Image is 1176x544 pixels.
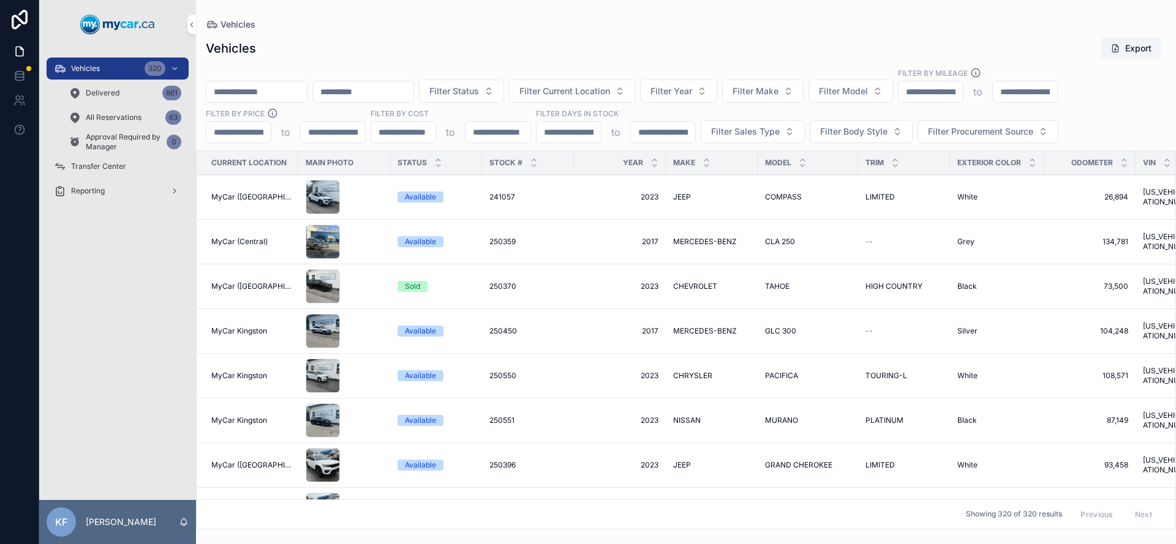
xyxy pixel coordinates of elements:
div: Available [405,192,436,203]
a: White [957,371,1036,381]
a: CLA 250 [765,237,851,247]
a: 250370 [489,281,567,291]
div: Available [405,236,436,247]
button: Select Button [810,120,913,143]
a: All Reservations63 [61,106,189,129]
a: Available [398,460,475,471]
a: TAHOE [765,281,851,291]
div: 320 [145,61,165,76]
a: -- [865,326,943,336]
span: Vehicles [221,18,255,31]
a: 2023 [581,460,658,470]
label: Filter By Mileage [898,67,968,78]
span: Delivered [86,88,119,98]
span: Model [765,158,791,168]
span: -- [865,326,873,336]
span: -- [865,237,873,247]
a: Approval Required by Manager0 [61,131,189,153]
a: 2017 [581,237,658,247]
span: 2023 [581,415,658,425]
span: 250370 [489,281,516,291]
span: MyCar Kingston [211,326,267,336]
a: -- [865,237,943,247]
a: MyCar Kingston [211,371,291,381]
a: White [957,192,1036,202]
span: MURANO [765,415,798,425]
span: TAHOE [765,281,790,291]
a: LIMITED [865,192,943,202]
span: JEEP [673,460,691,470]
a: Available [398,326,475,337]
span: Make [673,158,695,168]
a: MURANO [765,415,851,425]
a: TOURING-L [865,371,943,381]
button: Select Button [509,80,635,103]
a: 26,894 [1051,192,1128,202]
a: Available [398,192,475,203]
span: JEEP [673,192,691,202]
span: Grey [957,237,974,247]
span: NISSAN [673,415,701,425]
span: 2023 [581,371,658,381]
span: Vehicles [71,64,100,73]
span: 250359 [489,237,516,247]
div: Available [405,460,436,471]
span: Filter Model [819,85,868,97]
a: 134,781 [1051,237,1128,247]
span: White [957,192,978,202]
span: White [957,460,978,470]
a: 108,571 [1051,371,1128,381]
a: Black [957,281,1036,291]
span: 93,458 [1051,460,1128,470]
a: Available [398,415,475,426]
button: Select Button [701,120,805,143]
p: to [973,84,982,99]
span: Filter Status [429,85,479,97]
a: 250450 [489,326,567,336]
span: MyCar Kingston [211,371,267,381]
span: All Reservations [86,113,141,122]
span: 241057 [489,192,515,202]
div: Available [405,370,436,381]
a: 241057 [489,192,567,202]
a: 250551 [489,415,567,425]
span: MyCar (Central) [211,237,268,247]
span: 250396 [489,460,516,470]
a: Available [398,370,475,381]
span: Filter Current Location [519,85,610,97]
a: MyCar ([GEOGRAPHIC_DATA]) [211,281,291,291]
p: to [611,125,620,140]
a: Vehicles [206,18,255,31]
a: GRAND CHEROKEE [765,460,851,470]
span: MyCar Kingston [211,415,267,425]
span: PACIFICA [765,371,798,381]
a: MERCEDES-BENZ [673,326,750,336]
a: HIGH COUNTRY [865,281,943,291]
span: Black [957,415,977,425]
div: Available [405,326,436,337]
span: GLC 300 [765,326,796,336]
span: Exterior Color [957,158,1021,168]
span: GRAND CHEROKEE [765,460,832,470]
span: Transfer Center [71,162,126,171]
label: Filter Days In Stock [536,108,619,119]
a: Silver [957,326,1036,336]
a: JEEP [673,460,750,470]
a: 250396 [489,460,567,470]
a: Transfer Center [47,155,189,177]
button: Select Button [640,80,717,103]
p: [PERSON_NAME] [86,516,156,528]
a: 73,500 [1051,281,1128,291]
h1: Vehicles [206,40,256,57]
a: GLC 300 [765,326,851,336]
a: MyCar ([GEOGRAPHIC_DATA]) [211,460,291,470]
button: Export [1101,37,1161,59]
label: FILTER BY PRICE [206,108,265,119]
span: 250450 [489,326,517,336]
